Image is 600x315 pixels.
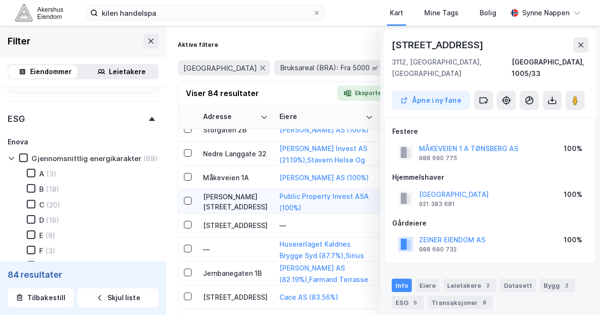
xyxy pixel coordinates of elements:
div: Storgaten 2B [203,125,268,135]
div: 100% [564,234,582,246]
div: (9) [45,231,55,240]
div: Aktive filtere [178,41,218,49]
div: C [39,200,44,209]
div: (3) [45,246,55,255]
span: [GEOGRAPHIC_DATA] [183,64,257,73]
div: [STREET_ADDRESS] [203,292,268,302]
div: Eiendommer [30,66,72,77]
div: Gjennomsnittlig energikarakter [32,154,141,163]
iframe: Chat Widget [552,269,600,315]
div: [PERSON_NAME][STREET_ADDRESS] [203,192,268,212]
div: Enova [8,136,28,148]
div: (3) [46,169,56,178]
div: Kontrollprogram for chat [552,269,600,315]
div: Leietakere [109,66,146,77]
div: E [39,231,43,240]
div: Adresse [203,112,257,121]
div: — [203,244,268,254]
div: [STREET_ADDRESS] [392,37,485,53]
div: F [39,246,43,255]
button: Skjul liste [77,288,159,307]
div: 5 [410,298,420,307]
div: Synne Nappen [522,7,569,19]
div: Bolig [480,7,496,19]
div: 100% [564,189,582,200]
div: — [279,220,373,230]
div: B [39,185,44,194]
div: Måkeveien 1A [203,173,268,183]
div: (69) [143,154,158,163]
div: ESG [8,113,24,125]
button: Eksporter til Excel [337,86,415,101]
div: ESG [392,296,424,309]
div: D [39,216,44,225]
div: Festere [392,126,588,137]
div: (16) [46,216,59,225]
div: 2 [483,281,493,290]
div: Viser 84 resultater [186,87,259,99]
div: [GEOGRAPHIC_DATA], 1005/33 [512,56,589,79]
span: Bruksareal (BRA): Fra 5000 ㎡ [280,63,379,73]
div: 84 resultater [8,269,159,281]
div: (18) [46,185,59,194]
div: Bygg [540,279,575,292]
div: Datasett [500,279,536,292]
div: 8 [480,298,489,307]
button: Tilbakestill [8,288,74,307]
div: Mine Tags [424,7,459,19]
div: [STREET_ADDRESS] [203,220,268,230]
div: Nedre Langgate 32 [203,149,268,159]
div: Info [392,279,412,292]
div: 988 690 732 [419,246,457,253]
div: Transaksjoner [428,296,493,309]
div: Leietakere [443,279,496,292]
img: akershus-eiendom-logo.9091f326c980b4bce74ccdd9f866810c.svg [15,4,63,21]
div: Kart [390,7,403,19]
div: 988 690 775 [419,154,457,162]
div: Filter [8,33,31,49]
div: Hjemmelshaver [392,172,588,183]
div: 921 383 681 [419,200,455,208]
div: Eiere [416,279,439,292]
div: 100% [564,143,582,154]
div: A [39,169,44,178]
div: Eiere [279,112,362,121]
div: Gårdeiere [392,217,588,229]
div: (20) [46,200,60,209]
div: 3112, [GEOGRAPHIC_DATA], [GEOGRAPHIC_DATA] [392,56,512,79]
div: Jernbanegaten 1B [203,268,268,278]
button: Åpne i ny fane [392,91,470,110]
input: Søk på adresse, matrikkel, gårdeiere, leietakere eller personer [98,6,313,20]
